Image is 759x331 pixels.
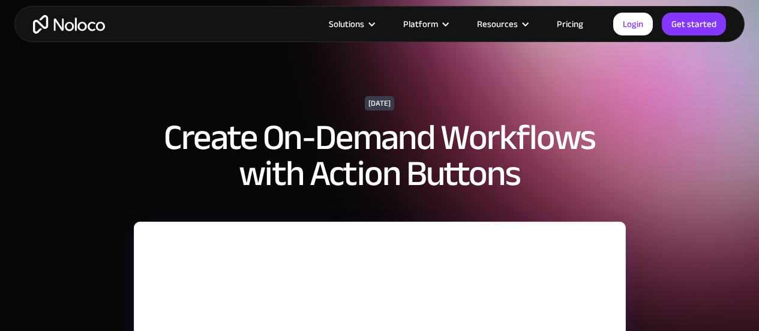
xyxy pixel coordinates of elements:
h1: Create On-Demand Workflows with Action Buttons [140,120,620,192]
div: [DATE] [365,96,394,111]
a: Pricing [542,16,598,32]
div: Solutions [314,16,388,32]
div: Resources [462,16,542,32]
a: Login [613,13,653,35]
div: Platform [403,16,438,32]
div: Platform [388,16,462,32]
div: Resources [477,16,518,32]
a: home [33,15,105,34]
a: Get started [662,13,726,35]
div: Solutions [329,16,364,32]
